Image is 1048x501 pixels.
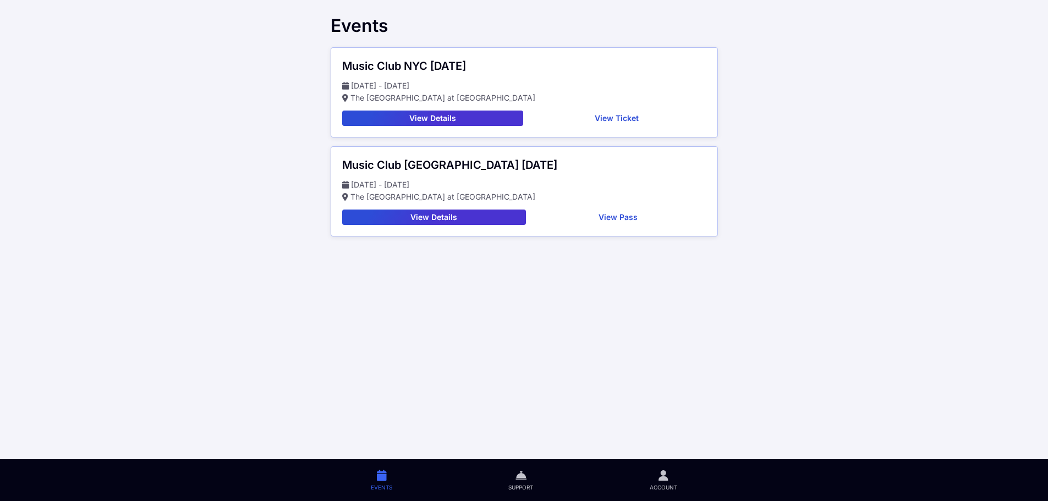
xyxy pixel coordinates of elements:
[451,459,591,501] a: Support
[342,111,524,126] button: View Details
[342,59,706,73] div: Music Club NYC [DATE]
[342,158,706,172] div: Music Club [GEOGRAPHIC_DATA] [DATE]
[342,210,526,225] button: View Details
[371,483,392,491] span: Events
[508,483,533,491] span: Support
[342,179,706,191] p: [DATE] - [DATE]
[342,92,706,104] p: The [GEOGRAPHIC_DATA] at [GEOGRAPHIC_DATA]
[331,15,718,36] div: Events
[530,210,706,225] button: View Pass
[528,111,706,126] button: View Ticket
[313,459,451,501] a: Events
[342,191,706,203] p: The [GEOGRAPHIC_DATA] at [GEOGRAPHIC_DATA]
[650,483,677,491] span: Account
[342,80,706,92] p: [DATE] - [DATE]
[591,459,735,501] a: Account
